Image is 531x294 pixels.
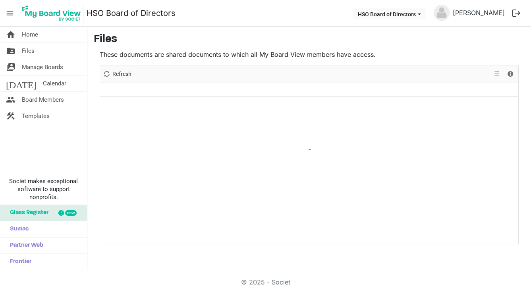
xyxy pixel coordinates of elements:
[6,43,15,59] span: folder_shared
[6,59,15,75] span: switch_account
[6,205,48,221] span: Glass Register
[22,92,64,108] span: Board Members
[19,3,83,23] img: My Board View Logo
[65,210,77,216] div: new
[19,3,87,23] a: My Board View Logo
[6,27,15,43] span: home
[22,27,38,43] span: Home
[22,59,63,75] span: Manage Boards
[6,92,15,108] span: people
[6,221,29,237] span: Sumac
[434,5,450,21] img: no-profile-picture.svg
[6,108,15,124] span: construction
[450,5,508,21] a: [PERSON_NAME]
[94,33,525,46] h3: Files
[22,108,50,124] span: Templates
[22,43,35,59] span: Files
[43,75,66,91] span: Calendar
[6,75,37,91] span: [DATE]
[508,5,525,21] button: logout
[6,238,43,253] span: Partner Web
[241,278,290,286] a: © 2025 - Societ
[87,5,176,21] a: HSO Board of Directors
[4,177,83,201] span: Societ makes exceptional software to support nonprofits.
[6,254,31,270] span: Frontier
[353,8,426,19] button: HSO Board of Directors dropdownbutton
[100,50,519,59] p: These documents are shared documents to which all My Board View members have access.
[2,6,17,21] span: menu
